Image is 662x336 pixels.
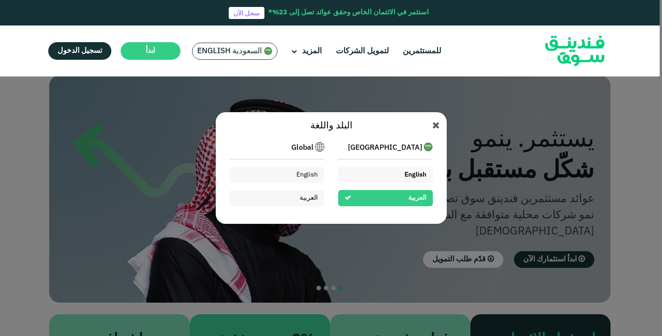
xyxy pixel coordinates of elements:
[348,142,422,153] span: [GEOGRAPHIC_DATA]
[230,119,433,133] div: البلد واللغة
[58,47,102,54] span: تسجيل الدخول
[296,171,318,178] span: English
[302,47,322,55] span: المزيد
[529,28,620,75] img: Logo
[400,44,443,59] a: للمستثمرين
[424,142,433,152] img: SA Flag
[197,46,262,57] span: السعودية English
[146,47,155,54] span: ابدأ
[315,142,324,152] img: SA Flag
[334,44,391,59] a: لتمويل الشركات
[291,142,314,153] span: Global
[48,42,111,60] a: تسجيل الدخول
[229,7,264,19] a: سجل الآن
[408,195,426,201] span: العربية
[405,171,426,178] span: English
[300,195,318,201] span: العربية
[264,47,272,55] img: SA Flag
[268,7,429,18] div: استثمر في الائتمان الخاص وحقق عوائد تصل إلى 23%*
